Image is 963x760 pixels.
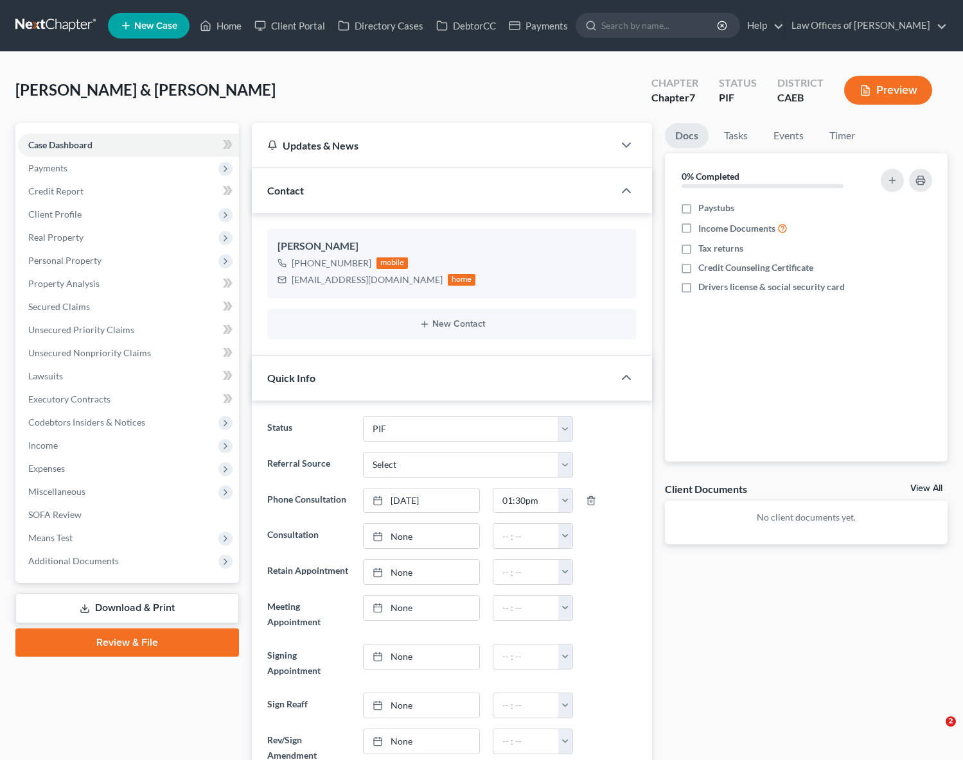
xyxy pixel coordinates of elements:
[18,272,239,295] a: Property Analysis
[364,524,480,548] a: None
[698,202,734,214] span: Paystubs
[493,524,558,548] input: -- : --
[18,318,239,341] a: Unsecured Priority Claims
[28,509,82,520] span: SOFA Review
[28,186,84,196] span: Credit Report
[18,503,239,526] a: SOFA Review
[364,488,480,513] a: [DATE]
[261,595,357,634] label: Meeting Appointment
[18,388,239,411] a: Executory Contracts
[278,239,627,254] div: [PERSON_NAME]
[28,417,145,427] span: Codebtors Insiders & Notices
[682,171,739,182] strong: 0% Completed
[698,222,775,235] span: Income Documents
[267,372,315,384] span: Quick Info
[493,644,558,669] input: -- : --
[493,488,558,513] input: -- : --
[698,281,845,293] span: Drivers license & social security card
[28,301,90,312] span: Secured Claims
[919,716,950,747] iframe: Intercom live chat
[448,274,476,286] div: home
[364,644,480,669] a: None
[261,452,357,478] label: Referral Source
[28,278,100,289] span: Property Analysis
[193,14,248,37] a: Home
[292,273,443,286] div: [EMAIL_ADDRESS][DOMAIN_NAME]
[261,488,357,514] label: Phone Consultation
[18,341,239,365] a: Unsecured Nonpriority Claims
[714,123,758,148] a: Tasks
[665,123,709,148] a: Docs
[785,14,947,37] a: Law Offices of [PERSON_NAME]
[698,261,813,274] span: Credit Counseling Certificate
[28,393,110,404] span: Executory Contracts
[261,523,357,549] label: Consultation
[248,14,331,37] a: Client Portal
[28,486,85,497] span: Miscellaneous
[777,91,824,105] div: CAEB
[493,729,558,754] input: -- : --
[331,14,430,37] a: Directory Cases
[493,596,558,620] input: -- : --
[261,644,357,682] label: Signing Appointment
[364,596,480,620] a: None
[134,21,177,31] span: New Case
[278,319,627,329] button: New Contact
[910,484,942,493] a: View All
[376,257,409,269] div: mobile
[844,76,932,105] button: Preview
[28,324,134,335] span: Unsecured Priority Claims
[430,14,502,37] a: DebtorCC
[502,14,574,37] a: Payments
[28,209,82,220] span: Client Profile
[15,593,239,623] a: Download & Print
[719,91,757,105] div: PIF
[651,76,698,91] div: Chapter
[18,295,239,318] a: Secured Claims
[675,511,937,524] p: No client documents yet.
[364,729,480,754] a: None
[665,482,747,496] div: Client Documents
[292,257,371,270] div: [PHONE_NUMBER]
[28,255,102,266] span: Personal Property
[15,80,276,99] span: [PERSON_NAME] & [PERSON_NAME]
[267,184,304,196] span: Contact
[741,14,784,37] a: Help
[267,139,599,152] div: Updates & News
[698,242,743,255] span: Tax returns
[28,347,151,358] span: Unsecured Nonpriority Claims
[261,559,357,585] label: Retain Appointment
[28,555,119,566] span: Additional Documents
[28,162,67,173] span: Payments
[651,91,698,105] div: Chapter
[18,180,239,203] a: Credit Report
[364,560,480,584] a: None
[719,76,757,91] div: Status
[364,693,480,718] a: None
[28,440,58,451] span: Income
[777,76,824,91] div: District
[28,532,73,543] span: Means Test
[18,365,239,388] a: Lawsuits
[28,139,93,150] span: Case Dashboard
[28,370,63,381] span: Lawsuits
[28,232,84,243] span: Real Property
[819,123,865,148] a: Timer
[601,13,719,37] input: Search by name...
[946,716,956,727] span: 2
[261,693,357,718] label: Sign Reaff
[689,91,695,103] span: 7
[15,628,239,657] a: Review & File
[28,463,65,474] span: Expenses
[493,693,558,718] input: -- : --
[763,123,814,148] a: Events
[261,416,357,442] label: Status
[493,560,558,584] input: -- : --
[18,134,239,157] a: Case Dashboard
